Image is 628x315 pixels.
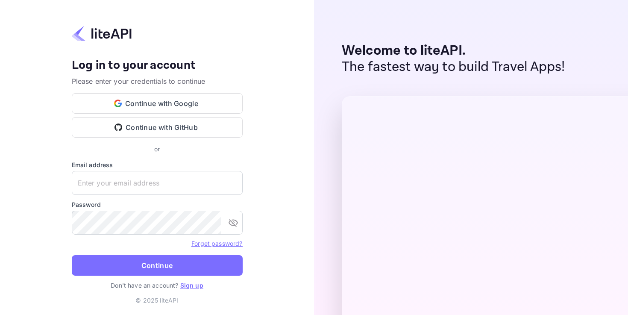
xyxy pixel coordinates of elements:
[72,160,243,169] label: Email address
[72,76,243,86] p: Please enter your credentials to continue
[72,93,243,114] button: Continue with Google
[342,43,565,59] p: Welcome to liteAPI.
[191,239,242,247] a: Forget password?
[191,240,242,247] a: Forget password?
[154,144,160,153] p: or
[72,171,243,195] input: Enter your email address
[72,25,132,42] img: liteapi
[180,282,203,289] a: Sign up
[225,214,242,231] button: toggle password visibility
[72,281,243,290] p: Don't have an account?
[342,59,565,75] p: The fastest way to build Travel Apps!
[72,255,243,276] button: Continue
[135,296,178,305] p: © 2025 liteAPI
[72,200,243,209] label: Password
[72,58,243,73] h4: Log in to your account
[72,117,243,138] button: Continue with GitHub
